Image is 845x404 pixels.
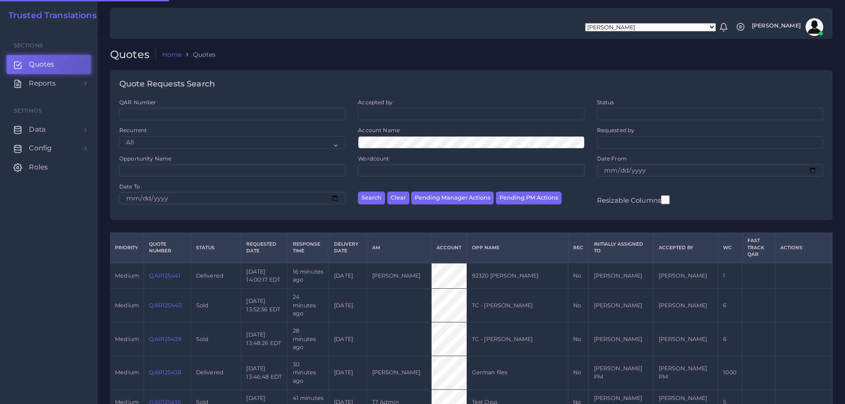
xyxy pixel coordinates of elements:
[119,126,147,134] label: Recurrent
[287,263,329,289] td: 16 minutes ago
[597,126,635,134] label: Requested by
[14,42,43,49] span: Sections
[7,74,91,93] a: Reports
[119,183,140,190] label: Date To
[29,143,52,153] span: Config
[7,158,91,177] a: Roles
[241,356,287,390] td: [DATE] 13:46:48 EDT
[191,289,241,322] td: Sold
[181,50,216,59] li: Quotes
[653,263,718,289] td: [PERSON_NAME]
[358,192,385,204] button: Search
[149,336,181,342] a: QAR125439
[568,233,589,263] th: REC
[653,233,718,263] th: Accepted by
[775,233,833,263] th: Actions
[597,98,614,106] label: Status
[191,233,241,263] th: Status
[162,50,182,59] a: Home
[329,356,366,390] td: [DATE]
[287,233,329,263] th: Response Time
[241,263,287,289] td: [DATE] 14:00:17 EDT
[653,289,718,322] td: [PERSON_NAME]
[119,155,171,162] label: Opportunity Name
[115,369,139,376] span: medium
[149,272,180,279] a: QAR125441
[597,194,670,205] label: Resizable Columns
[747,18,826,36] a: [PERSON_NAME]avatar
[149,302,181,309] a: QAR125440
[597,155,627,162] label: Date From
[287,356,329,390] td: 30 minutes ago
[467,289,568,322] td: TC - [PERSON_NAME]
[589,289,653,322] td: [PERSON_NAME]
[115,336,139,342] span: medium
[467,263,568,289] td: 92320 [PERSON_NAME]
[119,98,156,106] label: QAR Number
[144,233,191,263] th: Quote Number
[661,194,670,205] input: Resizable Columns
[329,289,366,322] td: [DATE]
[653,322,718,356] td: [PERSON_NAME]
[110,48,156,61] h2: Quotes
[29,125,46,134] span: Data
[411,192,494,204] button: Pending Manager Actions
[241,322,287,356] td: [DATE] 13:48:26 EDT
[2,11,97,21] a: Trusted Translations
[191,263,241,289] td: Delivered
[806,18,823,36] img: avatar
[115,302,139,309] span: medium
[287,322,329,356] td: 28 minutes ago
[14,107,42,114] span: Settings
[329,263,366,289] td: [DATE]
[149,369,181,376] a: QAR125438
[191,322,241,356] td: Sold
[568,289,589,322] td: No
[367,263,432,289] td: [PERSON_NAME]
[29,78,56,88] span: Reports
[467,322,568,356] td: TC - [PERSON_NAME]
[115,272,139,279] span: medium
[29,59,54,69] span: Quotes
[367,233,432,263] th: AM
[743,233,775,263] th: Fast Track QAR
[7,139,91,157] a: Config
[358,155,389,162] label: Wordcount
[718,289,743,322] td: 6
[568,356,589,390] td: No
[718,322,743,356] td: 6
[329,233,366,263] th: Delivery Date
[119,79,215,89] h4: Quote Requests Search
[241,233,287,263] th: Requested Date
[191,356,241,390] td: Delivered
[7,120,91,139] a: Data
[110,233,144,263] th: Priority
[358,126,400,134] label: Account Name
[589,233,653,263] th: Initially Assigned to
[718,233,743,263] th: WC
[568,322,589,356] td: No
[387,192,409,204] button: Clear
[432,233,467,263] th: Account
[467,233,568,263] th: Opp Name
[589,263,653,289] td: [PERSON_NAME]
[367,356,432,390] td: [PERSON_NAME]
[358,98,393,106] label: Accepted by
[752,23,801,29] span: [PERSON_NAME]
[718,356,743,390] td: 1000
[653,356,718,390] td: [PERSON_NAME] PM
[568,263,589,289] td: No
[589,356,653,390] td: [PERSON_NAME] PM
[496,192,562,204] button: Pending PM Actions
[589,322,653,356] td: [PERSON_NAME]
[241,289,287,322] td: [DATE] 13:52:36 EDT
[329,322,366,356] td: [DATE]
[718,263,743,289] td: 1
[467,356,568,390] td: German files
[287,289,329,322] td: 24 minutes ago
[29,162,48,172] span: Roles
[7,55,91,74] a: Quotes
